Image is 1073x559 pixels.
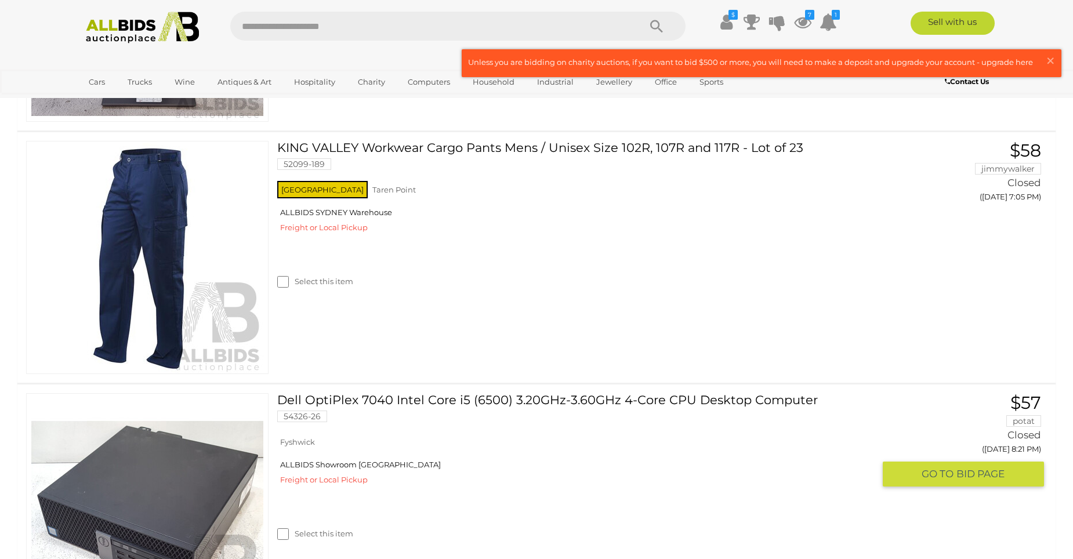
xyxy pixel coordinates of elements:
a: 1 [820,12,837,32]
span: $58 [1010,140,1041,161]
a: Jewellery [589,72,640,92]
a: $ [717,12,735,32]
button: Search [628,12,686,41]
a: Sell with us [911,12,995,35]
span: $57 [1010,392,1041,413]
a: [GEOGRAPHIC_DATA] [81,92,179,111]
span: BID PAGE [956,467,1005,481]
a: Office [647,72,684,92]
a: Sports [692,72,731,92]
i: $ [728,10,738,20]
span: GO TO [922,467,956,481]
a: 7 [794,12,811,32]
a: Cars [81,72,113,92]
button: GO TOBID PAGE [883,462,1044,487]
a: Wine [167,72,202,92]
a: Household [465,72,522,92]
a: Charity [350,72,393,92]
a: Dell OptiPlex 7040 Intel Core i5 (6500) 3.20GHz-3.60GHz 4-Core CPU Desktop Computer 54326-26 [286,393,874,431]
a: $58 jimmywalker Closed ([DATE] 7:05 PM) [891,141,1044,208]
a: Antiques & Art [210,72,279,92]
a: KING VALLEY Workwear Cargo Pants Mens / Unisex Size 102R, 107R and 117R - Lot of 23 52099-189 [286,141,874,179]
img: 52099-189a.jpeg [31,141,263,373]
a: Industrial [530,72,581,92]
a: Contact Us [945,75,992,88]
a: Hospitality [287,72,343,92]
b: Contact Us [945,77,989,86]
label: Select this item [277,276,353,287]
a: Computers [400,72,458,92]
a: Trucks [120,72,159,92]
label: Select this item [277,528,353,539]
span: × [1045,49,1056,72]
i: 7 [805,10,814,20]
i: 1 [832,10,840,20]
a: $57 potat Closed ([DATE] 8:21 PM) GO TOBID PAGE [891,393,1044,488]
img: Allbids.com.au [79,12,205,43]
